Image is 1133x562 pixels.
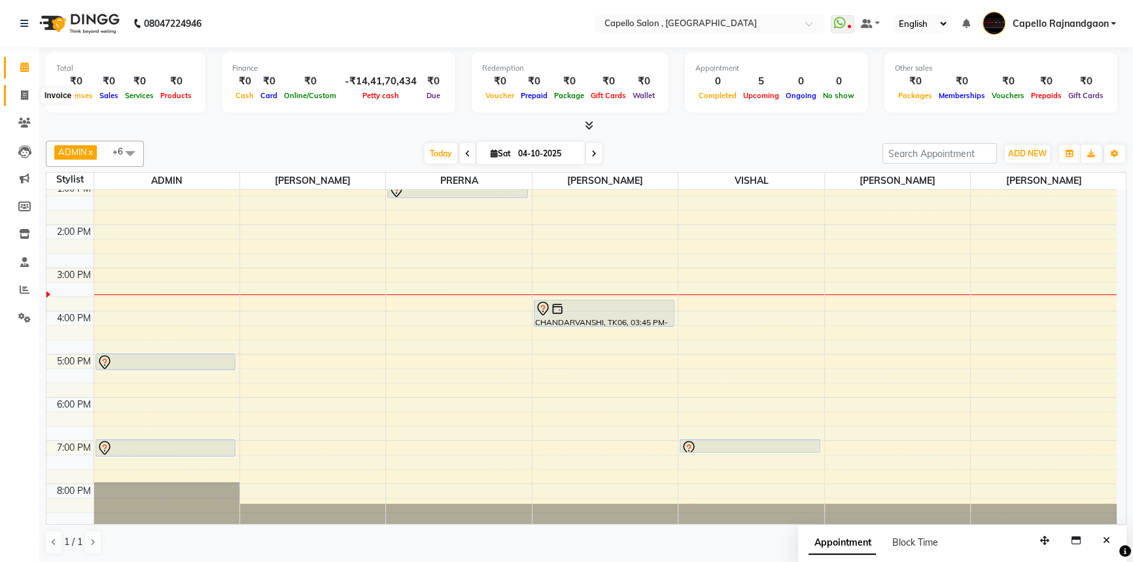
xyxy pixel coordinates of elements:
span: Online/Custom [281,91,340,100]
div: 4:00 PM [54,311,94,325]
span: Completed [695,91,740,100]
span: Appointment [809,531,876,555]
span: ADMIN [94,173,239,189]
button: ADD NEW [1005,145,1050,163]
div: ₹0 [895,74,935,89]
span: Sat [487,149,514,158]
div: ₹0 [482,74,517,89]
div: Invoice [41,88,75,103]
a: x [87,147,93,157]
input: Search Appointment [882,143,997,164]
div: ₹0 [122,74,157,89]
span: Capello Rajnandgaon [1012,17,1108,31]
span: Gift Cards [1065,91,1107,100]
span: +6 [113,146,133,156]
div: Total [56,63,195,74]
div: Finance [232,63,445,74]
span: Memberships [935,91,988,100]
span: 1 / 1 [64,535,82,549]
span: [PERSON_NAME] [532,173,678,189]
span: No show [820,91,858,100]
div: ₹0 [629,74,658,89]
div: ₹0 [551,74,587,89]
span: Prepaid [517,91,551,100]
div: ₹0 [232,74,257,89]
span: Services [122,91,157,100]
div: 3:00 PM [54,268,94,282]
div: ₹0 [517,74,551,89]
span: Sales [96,91,122,100]
div: Stylist [46,173,94,186]
span: Today [425,143,457,164]
input: 2025-10-04 [514,144,580,164]
div: ₹0 [422,74,445,89]
div: ₹0 [257,74,281,89]
div: anjali, TK03, 07:00 PM-07:20 PM, Hair Spa (M) [680,440,820,452]
div: 0 [782,74,820,89]
span: [PERSON_NAME] [240,173,385,189]
span: [PERSON_NAME] [971,173,1117,189]
span: Vouchers [988,91,1028,100]
div: CHANDARVANSHI, TK06, 03:45 PM-04:25 PM, Hair cut [[DEMOGRAPHIC_DATA]] [534,300,674,326]
span: Card [257,91,281,100]
span: Wallet [629,91,658,100]
span: Package [551,91,587,100]
span: Block Time [892,536,937,548]
div: ₹0 [1028,74,1065,89]
div: [PERSON_NAME], TK02, 01:00 PM-01:25 PM, Haircut + Styling + Shampoo & Conditioner (Loreal) [388,182,527,198]
span: Voucher [482,91,517,100]
div: ₹0 [988,74,1028,89]
div: Redemption [482,63,658,74]
span: Upcoming [740,91,782,100]
div: ₹0 [56,74,96,89]
span: Due [423,91,444,100]
div: 6:00 PM [54,398,94,412]
span: PRERNA [386,173,531,189]
img: logo [33,5,123,42]
div: 8:00 PM [54,484,94,498]
button: Close [1097,531,1116,551]
div: ALEENA, TK07, 07:00 PM-07:25 PM, Haircut + Styling + Shampoo & Conditioner (Loreal) [96,440,235,456]
span: Ongoing [782,91,820,100]
div: 5 [740,74,782,89]
div: -₹14,41,70,434 [340,74,422,89]
div: Appointment [695,63,858,74]
div: 0 [820,74,858,89]
span: Products [157,91,195,100]
span: VISHAL [678,173,824,189]
span: ADMIN [58,147,87,157]
span: ADD NEW [1008,149,1047,158]
div: 5:00 PM [54,355,94,368]
span: Gift Cards [587,91,629,100]
div: ₹0 [1065,74,1107,89]
img: Capello Rajnandgaon [983,12,1005,35]
div: 0 [695,74,740,89]
span: Prepaids [1028,91,1065,100]
div: ₹0 [587,74,629,89]
div: 7:00 PM [54,441,94,455]
div: 2:00 PM [54,225,94,239]
b: 08047224946 [144,5,201,42]
span: [PERSON_NAME] [825,173,970,189]
div: Other sales [895,63,1107,74]
div: ₹0 [157,74,195,89]
span: Petty cash [359,91,402,100]
span: Cash [232,91,257,100]
div: ₹0 [281,74,340,89]
div: [PERSON_NAME], TK01, 05:00 PM-05:25 PM, Haircut + Styling + Shampoo & Conditioner (Loreal) [96,354,235,370]
div: ₹0 [96,74,122,89]
div: ₹0 [935,74,988,89]
span: Packages [895,91,935,100]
